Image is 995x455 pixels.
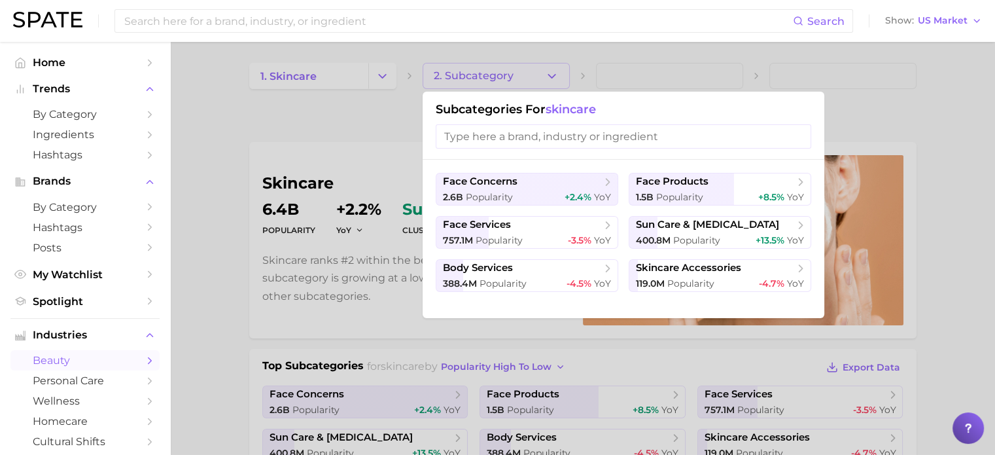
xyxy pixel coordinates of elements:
[759,278,784,289] span: -4.7%
[636,191,654,203] span: 1.5b
[436,173,618,206] button: face concerns2.6b Popularity+2.4% YoY
[629,216,811,249] button: sun care & [MEDICAL_DATA]400.8m Popularity+13.5% YoY
[33,56,137,69] span: Home
[466,191,513,203] span: Popularity
[10,325,160,345] button: Industries
[629,173,811,206] button: face products1.5b Popularity+8.5% YoY
[656,191,703,203] span: Popularity
[10,431,160,452] a: cultural shifts
[882,12,985,29] button: ShowUS Market
[33,221,137,234] span: Hashtags
[436,259,618,292] button: body services388.4m Popularity-4.5% YoY
[33,435,137,448] span: cultural shifts
[33,395,137,407] span: wellness
[10,172,160,191] button: Brands
[476,234,523,246] span: Popularity
[10,291,160,312] a: Spotlight
[443,191,463,203] span: 2.6b
[33,83,137,95] span: Trends
[885,17,914,24] span: Show
[33,242,137,254] span: Posts
[10,104,160,124] a: by Category
[636,219,779,231] span: sun care & [MEDICAL_DATA]
[33,149,137,161] span: Hashtags
[33,374,137,387] span: personal care
[10,238,160,258] a: Posts
[918,17,968,24] span: US Market
[33,108,137,120] span: by Category
[33,268,137,281] span: My Watchlist
[629,259,811,292] button: skincare accessories119.0m Popularity-4.7% YoY
[13,12,82,27] img: SPATE
[436,124,811,149] input: Type here a brand, industry or ingredient
[33,128,137,141] span: Ingredients
[568,234,591,246] span: -3.5%
[807,15,845,27] span: Search
[636,278,665,289] span: 119.0m
[10,145,160,165] a: Hashtags
[10,217,160,238] a: Hashtags
[10,124,160,145] a: Ingredients
[480,278,527,289] span: Popularity
[10,264,160,285] a: My Watchlist
[443,175,517,188] span: face concerns
[787,278,804,289] span: YoY
[546,102,596,117] span: skincare
[436,216,618,249] button: face services757.1m Popularity-3.5% YoY
[567,278,591,289] span: -4.5%
[787,234,804,246] span: YoY
[10,411,160,431] a: homecare
[594,278,611,289] span: YoY
[10,52,160,73] a: Home
[33,415,137,428] span: homecare
[10,350,160,371] a: beauty
[636,262,741,274] span: skincare accessories
[10,79,160,99] button: Trends
[436,102,811,117] h1: Subcategories for
[10,391,160,411] a: wellness
[673,234,720,246] span: Popularity
[667,278,714,289] span: Popularity
[10,371,160,391] a: personal care
[636,175,708,188] span: face products
[443,234,473,246] span: 757.1m
[33,354,137,367] span: beauty
[443,262,513,274] span: body services
[443,219,511,231] span: face services
[123,10,793,32] input: Search here for a brand, industry, or ingredient
[594,191,611,203] span: YoY
[758,191,784,203] span: +8.5%
[33,295,137,308] span: Spotlight
[565,191,591,203] span: +2.4%
[10,197,160,217] a: by Category
[33,175,137,187] span: Brands
[594,234,611,246] span: YoY
[33,329,137,341] span: Industries
[636,234,671,246] span: 400.8m
[443,278,477,289] span: 388.4m
[33,201,137,213] span: by Category
[756,234,784,246] span: +13.5%
[787,191,804,203] span: YoY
